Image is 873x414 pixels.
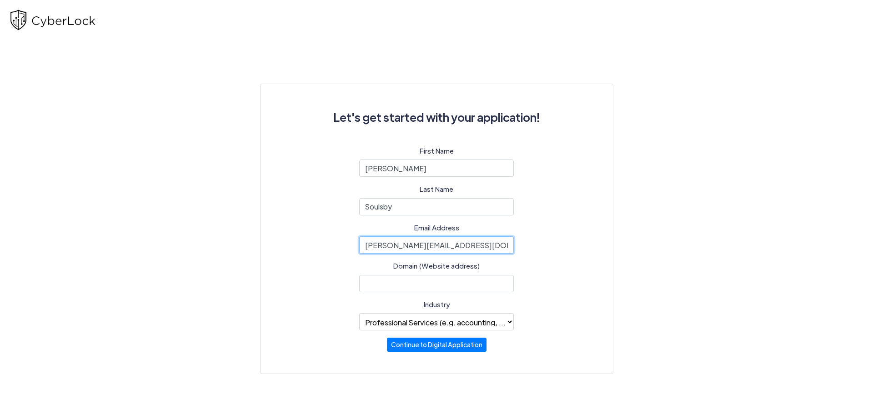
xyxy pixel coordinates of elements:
[282,106,591,129] h3: Let's get started with your application!
[420,184,453,195] label: Last Name
[393,261,480,271] label: Domain (Website address)
[424,299,450,310] label: Industry
[722,316,873,414] iframe: Chat Widget
[420,146,454,156] label: First Name
[414,223,459,233] label: Email Address
[387,338,487,352] button: Continue to Digital Application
